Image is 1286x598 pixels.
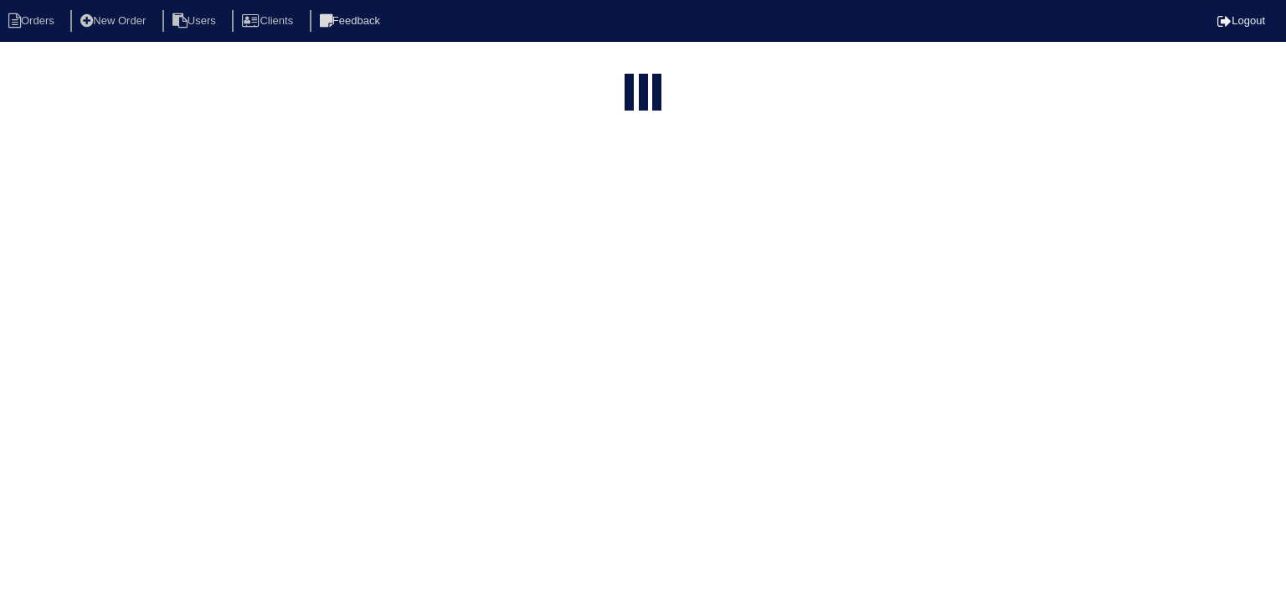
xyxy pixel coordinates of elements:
[232,14,306,27] a: Clients
[162,10,229,33] li: Users
[70,14,159,27] a: New Order
[232,10,306,33] li: Clients
[639,74,648,114] div: loading...
[162,14,229,27] a: Users
[70,10,159,33] li: New Order
[310,10,394,33] li: Feedback
[1217,14,1265,27] a: Logout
